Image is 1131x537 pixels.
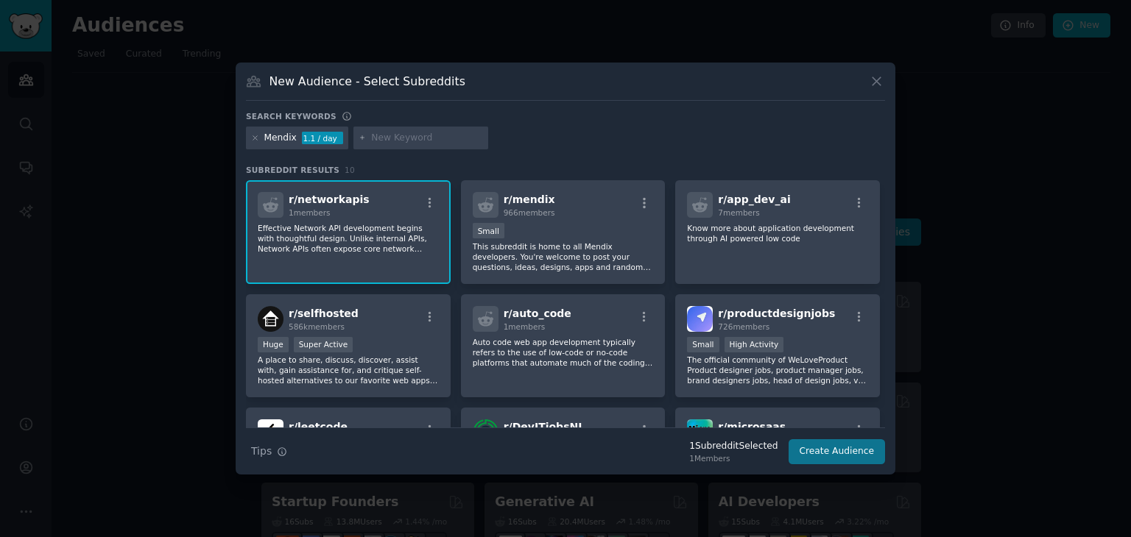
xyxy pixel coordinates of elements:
span: 1 members [289,208,331,217]
img: leetcode [258,419,283,445]
span: 1 members [504,322,546,331]
div: High Activity [725,337,784,352]
div: Huge [258,337,289,352]
p: Know more about application development through AI powered low code [687,223,868,243]
span: r/ mendix [504,193,555,205]
span: r/ DevITjobsNL [504,421,585,433]
div: Super Active [294,337,353,352]
p: Auto code web app development typically refers to the use of low-code or no-code platforms that a... [473,337,654,368]
span: r/ selfhosted [289,307,359,319]
div: Small [687,337,719,352]
span: r/ productdesignjobs [718,307,835,319]
span: 7 members [718,208,760,217]
img: productdesignjobs [687,306,713,332]
div: Mendix [264,132,297,145]
img: microsaas [687,419,713,445]
span: 10 [345,166,355,174]
img: selfhosted [258,306,283,332]
div: 1 Subreddit Selected [689,440,778,453]
img: DevITjobsNL [473,419,498,445]
h3: New Audience - Select Subreddits [269,74,465,89]
div: 1 Members [689,453,778,463]
h3: Search keywords [246,111,337,121]
span: r/ microsaas [718,421,786,433]
p: A place to share, discuss, discover, assist with, gain assistance for, and critique self-hosted a... [258,355,439,385]
span: r/ networkapis [289,193,370,205]
div: 1.1 / day [302,132,343,145]
p: This subreddit is home to all Mendix developers. You're welcome to post your questions, ideas, de... [473,241,654,272]
button: Tips [246,438,292,464]
div: Small [473,223,504,238]
span: 966 members [504,208,555,217]
span: Tips [251,444,272,459]
span: r/ auto_code [504,307,571,319]
span: r/ app_dev_ai [718,193,790,205]
span: r/ leetcode [289,421,348,433]
span: 726 members [718,322,769,331]
span: 586k members [289,322,345,331]
input: New Keyword [371,132,483,145]
span: Subreddit Results [246,165,339,175]
p: Effective Network API development begins with thoughtful design. Unlike internal APIs, Network AP... [258,223,439,254]
p: The official community of WeLoveProduct Product designer jobs, product manager jobs, brand design... [687,355,868,385]
button: Create Audience [789,439,886,464]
